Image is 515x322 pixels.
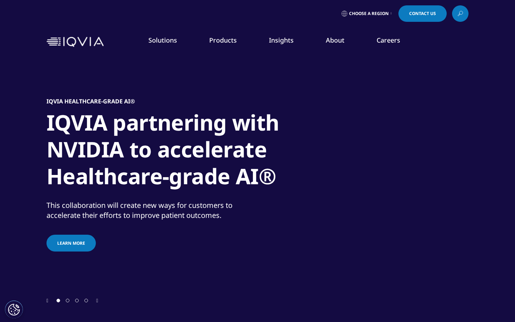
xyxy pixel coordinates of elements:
a: Solutions [148,36,177,44]
a: About [326,36,344,44]
span: Go to slide 4 [84,299,88,302]
a: Careers [377,36,400,44]
span: Go to slide 2 [66,299,69,302]
span: Learn more [57,240,85,246]
a: Products [209,36,237,44]
div: Previous slide [46,297,48,304]
button: Configuración de cookies [5,301,23,318]
span: Go to slide 1 [57,299,60,302]
div: 1 / 4 [46,54,469,297]
h1: IQVIA partnering with NVIDIA to accelerate Healthcare-grade AI® [46,109,315,194]
h5: IQVIA Healthcare-grade AI® [46,98,135,105]
span: Contact Us [409,11,436,16]
span: Go to slide 3 [75,299,79,302]
span: Choose a Region [349,11,389,16]
a: Insights [269,36,294,44]
nav: Primary [107,25,469,59]
a: Contact Us [398,5,447,22]
div: Next slide [96,297,98,304]
a: Learn more [46,235,96,252]
div: This collaboration will create new ways for customers to accelerate their efforts to improve pati... [46,200,256,220]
